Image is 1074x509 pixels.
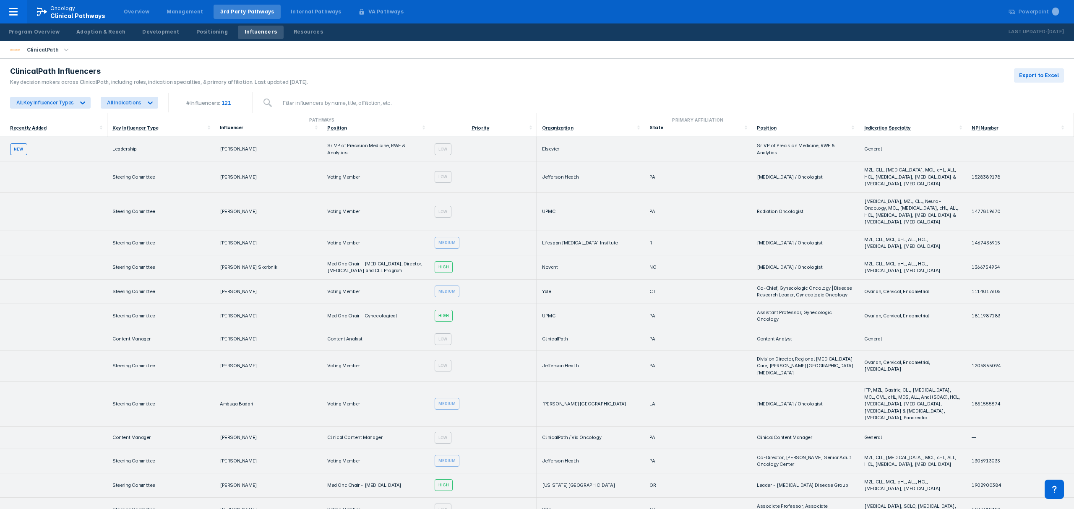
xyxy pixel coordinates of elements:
[537,449,644,473] td: Jefferson Health
[214,5,281,19] a: 3rd Party Pathways
[215,304,322,328] td: [PERSON_NAME]
[107,328,215,351] td: Content Manager
[859,137,967,161] td: General
[644,382,752,427] td: LA
[107,99,141,106] div: All Indications
[644,449,752,473] td: PA
[107,427,215,449] td: Content Manager
[967,351,1074,382] td: 1205865094
[752,137,859,161] td: Sr. VP of Precision Medicine, RWE & Analytics
[322,449,430,473] td: Voting Member
[215,382,322,427] td: Ambuga Badari
[196,28,228,36] div: Positioning
[435,286,459,297] div: Medium
[859,193,967,231] td: [MEDICAL_DATA], MZL, CLL, Neuro-Oncology, MCL, [MEDICAL_DATA], cHL, ALL, HCL, [MEDICAL_DATA], [ME...
[435,310,453,322] div: High
[322,427,430,449] td: Clinical Content Manager
[220,8,274,16] div: 3rd Party Pathways
[190,26,235,39] a: Positioning
[112,125,158,131] div: Key Influencer Type
[16,99,74,106] div: All Key Influencer Types
[107,137,215,161] td: Leadership
[368,8,404,16] div: VA Pathways
[644,473,752,498] td: OR
[967,328,1074,351] td: —
[322,255,430,280] td: Med Onc Chair - [MEDICAL_DATA], Director, [MEDICAL_DATA] and CLL Program
[644,137,752,161] td: —
[322,280,430,304] td: Voting Member
[70,26,132,39] a: Adoption & Reach
[50,5,76,12] p: Oncology
[107,304,215,328] td: Steering Committee
[435,432,451,444] div: Low
[215,255,322,280] td: [PERSON_NAME] Skarbnik
[752,304,859,328] td: Assistant Professor, Gynecologic Oncology
[859,473,967,498] td: MZL, CLL, MCL, cHL, ALL, HCL, [MEDICAL_DATA], [MEDICAL_DATA]
[245,28,277,36] div: Influencers
[1045,480,1064,499] div: Contact Support
[215,231,322,255] td: [PERSON_NAME]
[752,231,859,255] td: [MEDICAL_DATA] / Oncologist
[972,125,998,131] div: NPI Number
[220,125,312,130] div: Influencer
[278,94,1064,111] input: Filter influencers by name, title, affiliation, etc.
[107,231,215,255] td: Steering Committee
[752,280,859,304] td: Co-Chief, Gynecologic Oncology | Disease Research Leader, Gynecologic Oncology
[215,280,322,304] td: [PERSON_NAME]
[322,231,430,255] td: Voting Member
[967,137,1074,161] td: —
[215,193,322,231] td: [PERSON_NAME]
[435,261,453,273] div: High
[967,255,1074,280] td: 1366754954
[542,125,573,131] div: Organization
[107,161,215,193] td: Steering Committee
[752,427,859,449] td: Clinical Content Manager
[1019,8,1059,16] div: Powerpoint
[107,449,215,473] td: Steering Committee
[644,161,752,193] td: PA
[215,328,322,351] td: [PERSON_NAME]
[435,237,459,249] div: Medium
[537,137,644,161] td: Elsevier
[167,8,203,16] div: Management
[864,125,911,131] div: Indication Specialty
[537,255,644,280] td: Novant
[859,449,967,473] td: MZL, CLL, [MEDICAL_DATA], MCL, cHL, ALL, HCL, [MEDICAL_DATA], [MEDICAL_DATA]
[76,28,125,36] div: Adoption & Reach
[859,255,967,280] td: MZL, CLL, MCL, cHL, ALL, HCL, [MEDICAL_DATA], [MEDICAL_DATA]
[644,280,752,304] td: CT
[649,125,742,130] div: State
[10,78,308,86] div: Key decision makers across ClinicalPath, including roles, indication specialties, & primary affil...
[435,455,459,467] div: Medium
[537,382,644,427] td: [PERSON_NAME][GEOGRAPHIC_DATA]
[238,26,284,39] a: Influencers
[287,26,330,39] a: Resources
[186,99,220,106] div: # Influencers:
[107,255,215,280] td: Steering Committee
[967,280,1074,304] td: 1114017605
[215,473,322,498] td: [PERSON_NAME]
[215,161,322,193] td: [PERSON_NAME]
[136,26,186,39] a: Development
[23,44,62,56] div: ClinicalPath
[291,8,341,16] div: Internal Pathways
[10,143,27,155] div: new
[10,45,20,55] img: via-oncology
[1019,72,1059,79] span: Export to Excel
[537,351,644,382] td: Jefferson Health
[322,351,430,382] td: Voting Member
[142,28,179,36] div: Development
[435,206,451,218] div: Low
[107,280,215,304] td: Steering Committee
[435,143,451,155] div: Low
[220,99,235,106] span: 121
[327,125,347,131] div: Position
[322,382,430,427] td: Voting Member
[107,382,215,427] td: Steering Committee
[752,328,859,351] td: Content Analyst
[435,171,451,183] div: Low
[859,382,967,427] td: ITP, MZL, Gastric, CLL, [MEDICAL_DATA], MCL, CML, cHL, MDS, ALL, Anal (SCAC), HCL, [MEDICAL_DATA]...
[107,473,215,498] td: Steering Committee
[644,255,752,280] td: NC
[160,5,210,19] a: Management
